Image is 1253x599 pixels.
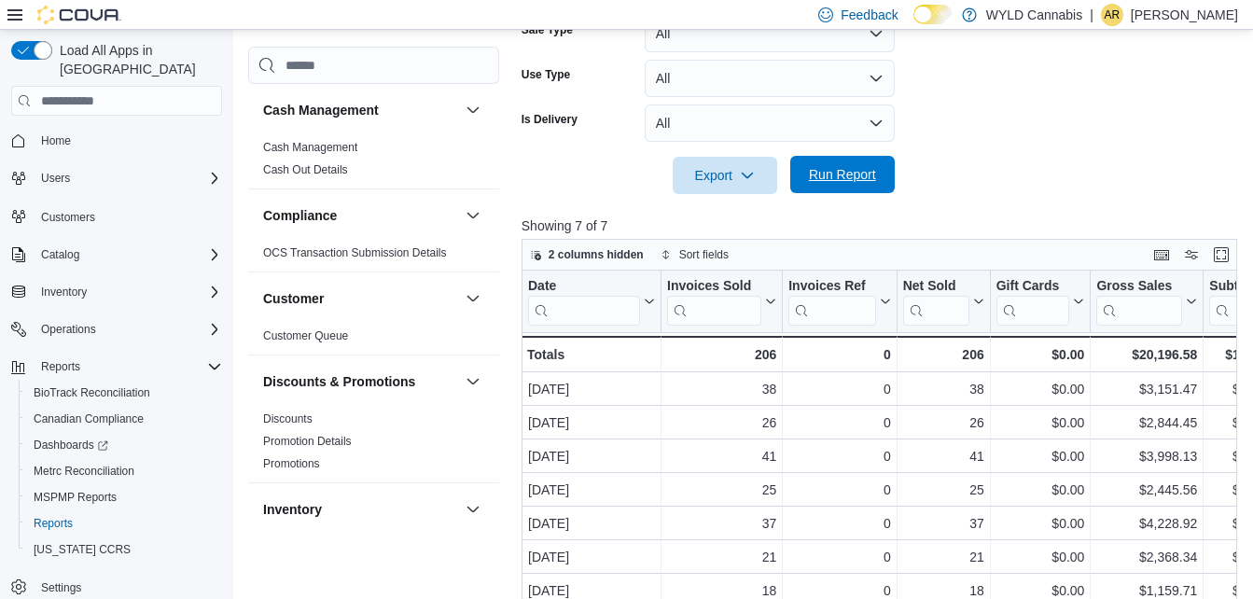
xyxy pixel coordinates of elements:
div: [DATE] [528,479,655,501]
span: Feedback [841,6,898,24]
span: Home [34,129,222,152]
button: Invoices Ref [788,278,890,326]
button: Customer [462,287,484,310]
button: Sort fields [653,244,736,266]
span: Catalog [41,247,79,262]
div: 38 [903,378,984,400]
div: 21 [903,546,984,568]
a: Customers [34,206,103,229]
div: 0 [788,445,890,467]
div: $4,228.92 [1096,512,1197,535]
div: $0.00 [996,378,1085,400]
button: Invoices Sold [667,278,776,326]
div: $0.00 [996,411,1085,434]
div: $20,196.58 [1096,343,1197,366]
a: OCS Transaction Submission Details [263,246,447,259]
div: Compliance [248,242,499,272]
button: Reports [4,354,230,380]
button: Customer [263,289,458,308]
button: Customers [4,202,230,230]
button: Reports [34,355,88,378]
div: 37 [903,512,984,535]
span: Cash Management [263,140,357,155]
button: Export [673,157,777,194]
span: AR [1105,4,1121,26]
div: 0 [788,343,890,366]
h3: Customer [263,289,324,308]
button: Cash Management [263,101,458,119]
button: Inventory [34,281,94,303]
button: Metrc Reconciliation [19,458,230,484]
div: $0.00 [996,479,1085,501]
span: Reports [26,512,222,535]
span: Inventory [34,281,222,303]
span: Discounts [263,411,313,426]
div: Gift Card Sales [995,278,1069,326]
button: [US_STATE] CCRS [19,536,230,563]
button: Users [4,165,230,191]
span: Customers [41,210,95,225]
button: Date [528,278,655,326]
span: Users [34,167,222,189]
span: Operations [34,318,222,341]
span: Dark Mode [913,24,914,25]
span: Washington CCRS [26,538,222,561]
span: Promotion Details [263,434,352,449]
span: Settings [34,576,222,599]
div: 0 [788,411,890,434]
span: Metrc Reconciliation [26,460,222,482]
span: Sort fields [679,247,729,262]
div: Discounts & Promotions [248,408,499,482]
div: [DATE] [528,411,655,434]
h3: Cash Management [263,101,379,119]
span: Run Report [809,165,876,184]
div: $0.00 [996,445,1085,467]
a: [US_STATE] CCRS [26,538,138,561]
div: Date [528,278,640,296]
button: Gift Cards [995,278,1084,326]
button: Compliance [462,204,484,227]
div: [DATE] [528,445,655,467]
button: Enter fullscreen [1210,244,1232,266]
button: All [645,60,895,97]
button: 2 columns hidden [522,244,651,266]
a: Discounts [263,412,313,425]
button: Cash Management [462,99,484,121]
span: Reports [41,359,80,374]
img: Cova [37,6,121,24]
span: Promotions [263,456,320,471]
button: Catalog [34,244,87,266]
div: 0 [788,512,890,535]
span: Customer Queue [263,328,348,343]
div: [DATE] [528,512,655,535]
button: Inventory [462,498,484,521]
span: Canadian Compliance [26,408,222,430]
div: $0.00 [996,546,1085,568]
div: $3,151.47 [1096,378,1197,400]
div: 21 [667,546,776,568]
button: Net Sold [902,278,983,326]
div: [DATE] [528,546,655,568]
span: Inventory [41,285,87,299]
a: Dashboards [19,432,230,458]
div: 26 [903,411,984,434]
div: $0.00 [995,343,1084,366]
span: 2 columns hidden [549,247,644,262]
div: $2,368.34 [1096,546,1197,568]
button: All [645,15,895,52]
span: OCS Transaction Submission Details [263,245,447,260]
span: Customers [34,204,222,228]
button: Home [4,127,230,154]
span: BioTrack Reconciliation [26,382,222,404]
button: MSPMP Reports [19,484,230,510]
p: WYLD Cannabis [986,4,1083,26]
a: MSPMP Reports [26,486,124,508]
button: Inventory [4,279,230,305]
div: 41 [667,445,776,467]
span: MSPMP Reports [34,490,117,505]
span: Metrc Reconciliation [34,464,134,479]
button: Discounts & Promotions [263,372,458,391]
span: Load All Apps in [GEOGRAPHIC_DATA] [52,41,222,78]
div: Net Sold [902,278,968,326]
div: $3,998.13 [1096,445,1197,467]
